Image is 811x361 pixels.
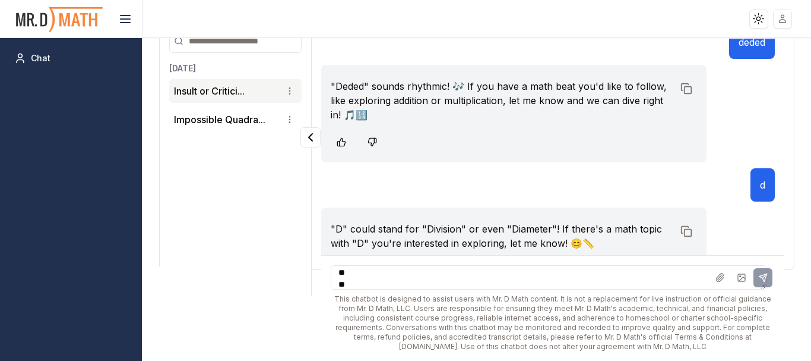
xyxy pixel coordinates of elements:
img: PromptOwl [15,4,104,35]
span: Chat [31,52,50,64]
p: "D" could stand for "Division" or even "Diameter"! If there's a math topic with "D" you're intere... [331,222,673,250]
button: Collapse panel [300,127,321,147]
p: "Deded" sounds rhythmic! 🎶 If you have a math beat you'd like to follow, like exploring addition ... [331,79,673,122]
img: placeholder-user.jpg [774,10,791,27]
button: Insult or Critici... [174,84,245,98]
p: d [760,178,765,192]
p: deded [739,35,765,49]
button: Conversation options [283,84,297,98]
button: Impossible Quadra... [174,112,265,127]
button: Conversation options [283,112,297,127]
h3: [DATE] [169,62,302,74]
a: Chat [9,48,132,69]
div: This chatbot is designed to assist users with Mr. D Math content. It is not a replacement for liv... [331,294,775,351]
